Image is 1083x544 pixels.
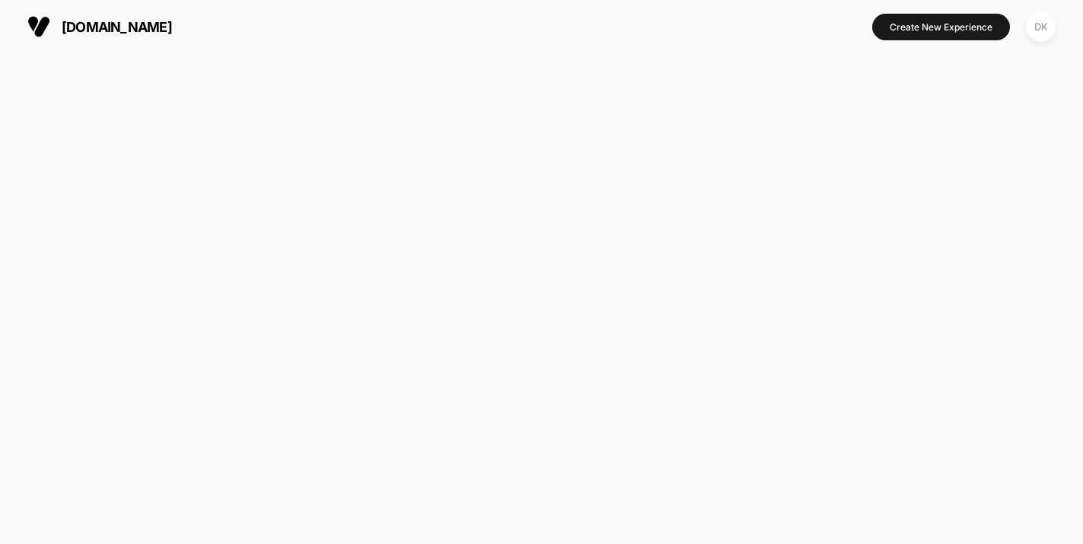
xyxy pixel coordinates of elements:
[23,14,177,39] button: [DOMAIN_NAME]
[62,19,172,35] span: [DOMAIN_NAME]
[1021,11,1060,43] button: DK
[27,15,50,38] img: Visually logo
[1026,12,1056,42] div: DK
[872,14,1010,40] button: Create New Experience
